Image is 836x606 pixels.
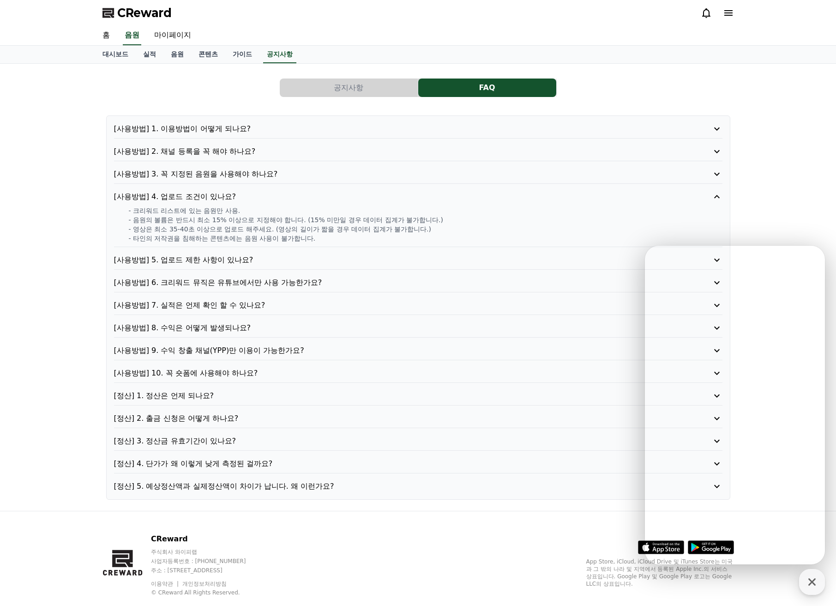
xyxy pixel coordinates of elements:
button: [사용방법] 10. 꼭 숏폼에 사용해야 하나요? [114,368,722,379]
p: [사용방법] 10. 꼭 숏폼에 사용해야 하나요? [114,368,674,379]
p: CReward [151,533,264,545]
a: FAQ [418,79,557,97]
p: - 타인의 저작권을 침해하는 콘텐츠에는 음원 사용이 불가합니다. [129,234,722,243]
button: [정산] 1. 정산은 언제 되나요? [114,390,722,401]
button: [정산] 3. 정산금 유효기간이 있나요? [114,436,722,447]
p: [사용방법] 9. 수익 창출 채널(YPP)만 이용이 가능한가요? [114,345,674,356]
p: - 크리워드 리스트에 있는 음원만 사용. [129,206,722,215]
p: 사업자등록번호 : [PHONE_NUMBER] [151,558,264,565]
button: [사용방법] 1. 이용방법이 어떻게 되나요? [114,123,722,134]
p: - 영상은 최소 35-40초 이상으로 업로드 해주세요. (영상의 길이가 짧을 경우 데이터 집계가 불가합니다.) [129,224,722,234]
p: - 음원의 볼륨은 반드시 최소 15% 이상으로 지정해야 합니다. (15% 미만일 경우 데이터 집계가 불가합니다.) [129,215,722,224]
p: [사용방법] 5. 업로드 제한 사항이 있나요? [114,255,674,266]
iframe: Channel chat [645,246,825,564]
a: CReward [102,6,172,20]
p: [정산] 2. 출금 신청은 어떻게 하나요? [114,413,674,424]
button: [정산] 2. 출금 신청은 어떻게 하나요? [114,413,722,424]
p: © CReward All Rights Reserved. [151,589,264,596]
a: 공지사항 [263,46,296,63]
p: 주식회사 와이피랩 [151,548,264,556]
button: [사용방법] 8. 수익은 어떻게 발생되나요? [114,322,722,333]
p: [정산] 1. 정산은 언제 되나요? [114,390,674,401]
p: [사용방법] 7. 실적은 언제 확인 할 수 있나요? [114,300,674,311]
p: [정산] 5. 예상정산액과 실제정산액이 차이가 납니다. 왜 이런가요? [114,481,674,492]
a: 실적 [136,46,163,63]
button: 공지사항 [280,79,418,97]
a: 대시보드 [95,46,136,63]
a: 가이드 [225,46,259,63]
p: App Store, iCloud, iCloud Drive 및 iTunes Store는 미국과 그 밖의 나라 및 지역에서 등록된 Apple Inc.의 서비스 상표입니다. Goo... [586,558,734,588]
button: [사용방법] 7. 실적은 언제 확인 할 수 있나요? [114,300,722,311]
p: [정산] 3. 정산금 유효기간이 있나요? [114,436,674,447]
p: [정산] 4. 단가가 왜 이렇게 낮게 측정된 걸까요? [114,458,674,469]
a: 마이페이지 [147,26,198,45]
a: 홈 [95,26,117,45]
p: [사용방법] 4. 업로드 조건이 있나요? [114,191,674,202]
button: [사용방법] 2. 채널 등록을 꼭 해야 하나요? [114,146,722,157]
a: 음원 [163,46,191,63]
button: [사용방법] 3. 꼭 지정된 음원을 사용해야 하나요? [114,169,722,180]
p: [사용방법] 2. 채널 등록을 꼭 해야 하나요? [114,146,674,157]
button: [사용방법] 4. 업로드 조건이 있나요? [114,191,722,202]
button: FAQ [418,79,556,97]
p: [사용방법] 8. 수익은 어떻게 발생되나요? [114,322,674,333]
a: 콘텐츠 [191,46,225,63]
button: [사용방법] 6. 크리워드 뮤직은 유튜브에서만 사용 가능한가요? [114,277,722,288]
p: [사용방법] 3. 꼭 지정된 음원을 사용해야 하나요? [114,169,674,180]
button: [사용방법] 5. 업로드 제한 사항이 있나요? [114,255,722,266]
a: 이용약관 [151,581,180,587]
p: [사용방법] 1. 이용방법이 어떻게 되나요? [114,123,674,134]
button: [정산] 4. 단가가 왜 이렇게 낮게 측정된 걸까요? [114,458,722,469]
button: [사용방법] 9. 수익 창출 채널(YPP)만 이용이 가능한가요? [114,345,722,356]
a: 음원 [123,26,141,45]
span: CReward [117,6,172,20]
a: 개인정보처리방침 [182,581,227,587]
p: [사용방법] 6. 크리워드 뮤직은 유튜브에서만 사용 가능한가요? [114,277,674,288]
p: 주소 : [STREET_ADDRESS] [151,567,264,574]
button: [정산] 5. 예상정산액과 실제정산액이 차이가 납니다. 왜 이런가요? [114,481,722,492]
